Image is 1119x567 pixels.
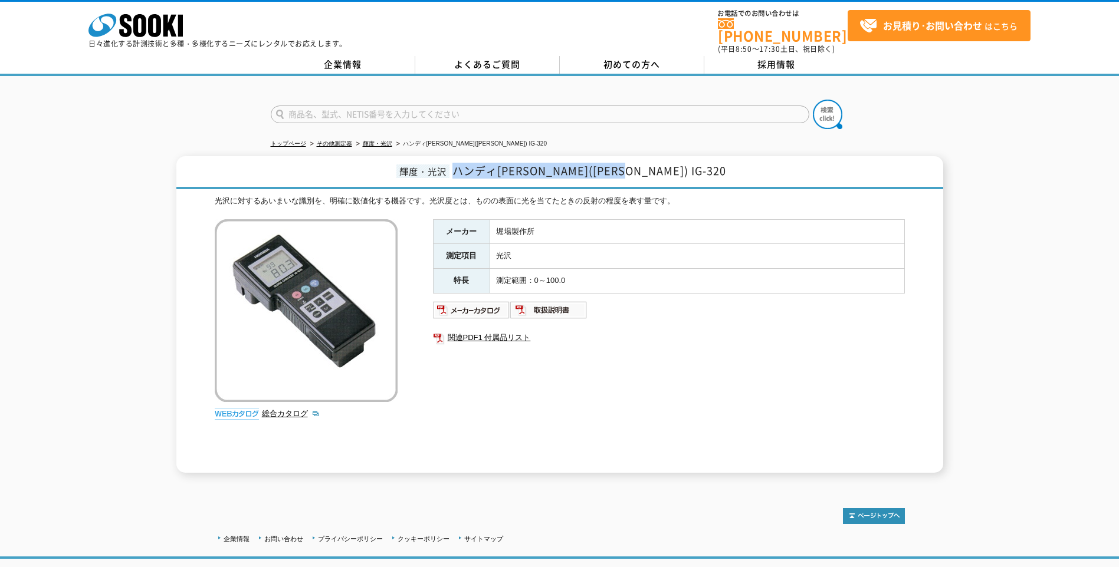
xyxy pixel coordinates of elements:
img: メーカーカタログ [433,301,510,319]
a: 輝度・光沢 [363,140,392,147]
span: 初めての方へ [603,58,660,71]
span: 17:30 [759,44,780,54]
span: はこちら [859,17,1018,35]
a: メーカーカタログ [433,308,510,317]
a: 採用情報 [704,56,849,74]
span: (平日 ～ 土日、祝日除く) [718,44,835,54]
th: 特長 [433,269,490,294]
a: 初めての方へ [560,56,704,74]
span: 輝度・光沢 [396,164,449,178]
a: トップページ [271,140,306,147]
th: 測定項目 [433,244,490,269]
td: 測定範囲：0～100.0 [490,269,904,294]
span: 8:50 [736,44,752,54]
td: 堀場製作所 [490,219,904,244]
a: 関連PDF1 付属品リスト [433,330,905,345]
img: btn_search.png [813,100,842,129]
a: [PHONE_NUMBER] [718,18,848,42]
th: メーカー [433,219,490,244]
a: サイトマップ [464,535,503,542]
span: お電話でのお問い合わせは [718,10,848,17]
a: プライバシーポリシー [318,535,383,542]
input: 商品名、型式、NETIS番号を入力してください [271,106,809,123]
td: 光沢 [490,244,904,269]
img: 取扱説明書 [510,301,588,319]
a: 取扱説明書 [510,308,588,317]
a: 企業情報 [271,56,415,74]
img: トップページへ [843,508,905,524]
a: その他測定器 [317,140,352,147]
p: 日々進化する計測技術と多種・多様化するニーズにレンタルでお応えします。 [88,40,347,47]
a: お問い合わせ [264,535,303,542]
img: ハンディ光沢計(グロスチェッカ) IG-320 [215,219,398,402]
span: ハンディ[PERSON_NAME]([PERSON_NAME]) IG-320 [452,163,726,179]
a: お見積り･お問い合わせはこちら [848,10,1031,41]
li: ハンディ[PERSON_NAME]([PERSON_NAME]) IG-320 [394,138,547,150]
a: 企業情報 [224,535,250,542]
a: クッキーポリシー [398,535,449,542]
div: 光沢に対するあいまいな識別を、明確に数値化する機器です。光沢度とは、ものの表面に光を当てたときの反射の程度を表す量です。 [215,195,905,207]
strong: お見積り･お問い合わせ [883,18,982,32]
a: 総合カタログ [262,409,320,418]
img: webカタログ [215,408,259,420]
a: よくあるご質問 [415,56,560,74]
